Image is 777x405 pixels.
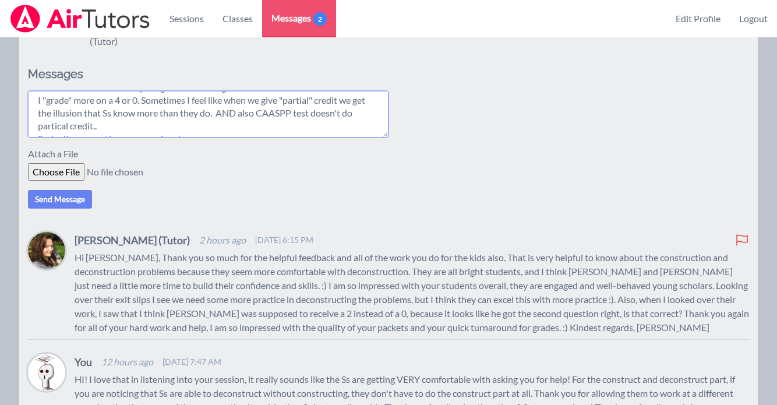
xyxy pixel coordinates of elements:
[313,12,327,26] span: 2
[28,91,388,138] textarea: The scores don't affect anything in terms of Ss grades and such. I "grade" more on a 4 or 0. Some...
[271,11,327,25] span: Messages
[199,233,246,247] span: 2 hours ago
[101,355,153,369] span: 12 hours ago
[28,147,85,163] label: Attach a File
[28,232,65,269] img: Diana Carle
[28,67,388,82] h2: Messages
[163,356,221,368] span: [DATE] 7:47 AM
[75,354,92,370] h4: You
[9,5,151,33] img: Airtutors Logo
[75,232,190,248] h4: [PERSON_NAME] (Tutor)
[255,234,313,246] span: [DATE] 6:15 PM
[75,251,749,334] p: Hi [PERSON_NAME], Thank you so much for the helpful feedback and all of the work you do for the k...
[28,354,65,391] img: Joyce Law
[28,190,92,209] button: Send Message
